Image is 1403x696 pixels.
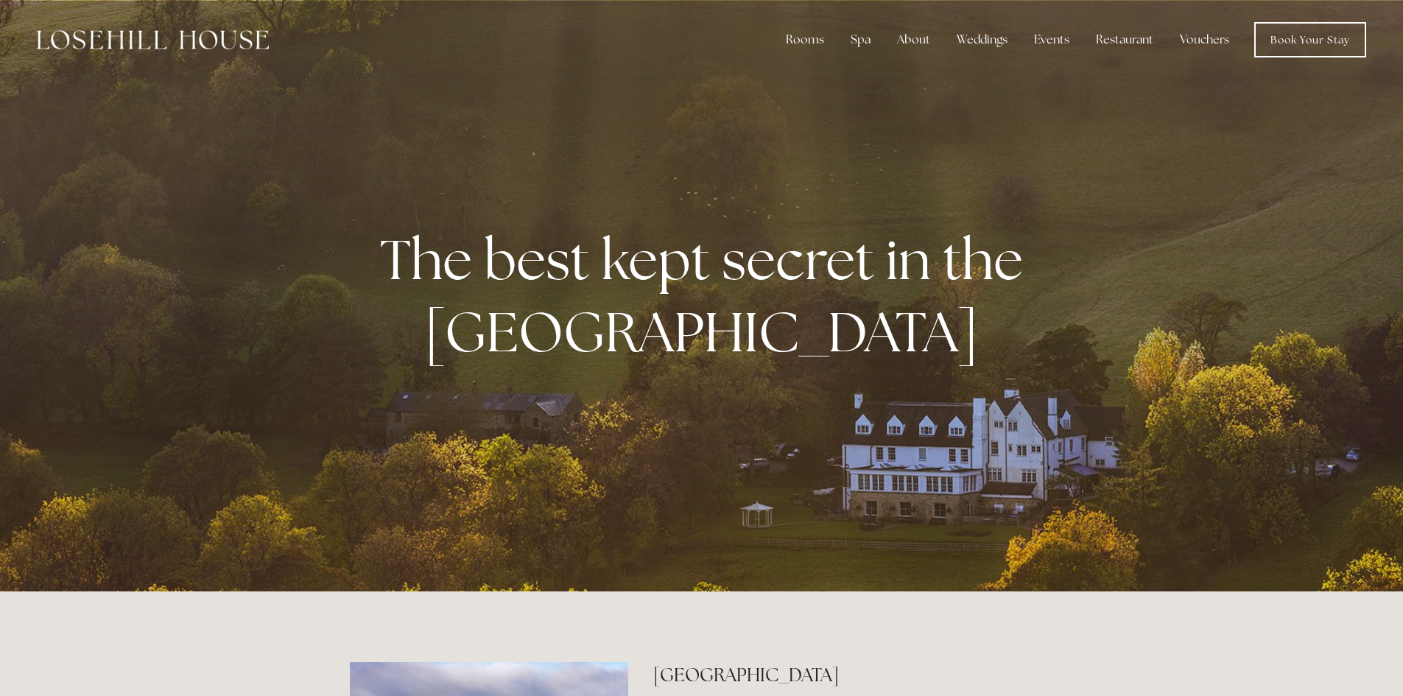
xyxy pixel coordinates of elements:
[1254,22,1366,57] a: Book Your Stay
[1168,25,1241,55] a: Vouchers
[839,25,882,55] div: Spa
[653,662,1053,688] h2: [GEOGRAPHIC_DATA]
[1022,25,1081,55] div: Events
[380,223,1035,368] strong: The best kept secret in the [GEOGRAPHIC_DATA]
[945,25,1019,55] div: Weddings
[1084,25,1165,55] div: Restaurant
[885,25,942,55] div: About
[37,30,269,49] img: Losehill House
[774,25,836,55] div: Rooms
